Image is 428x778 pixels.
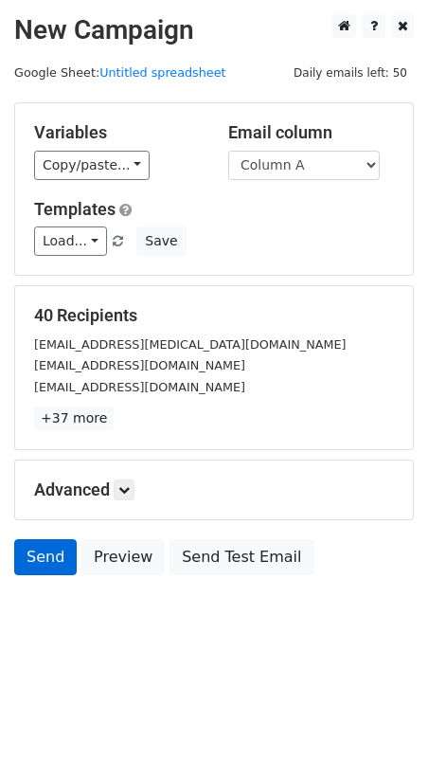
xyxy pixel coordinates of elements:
h2: New Campaign [14,14,414,46]
h5: Advanced [34,479,394,500]
small: Google Sheet: [14,65,226,80]
span: Daily emails left: 50 [287,63,414,83]
small: [EMAIL_ADDRESS][DOMAIN_NAME] [34,358,245,372]
h5: 40 Recipients [34,305,394,326]
a: Send Test Email [169,539,313,575]
iframe: Chat Widget [333,687,428,778]
a: Preview [81,539,165,575]
a: Load... [34,226,107,256]
h5: Variables [34,122,200,143]
a: +37 more [34,407,114,430]
h5: Email column [228,122,394,143]
small: [EMAIL_ADDRESS][MEDICAL_DATA][DOMAIN_NAME] [34,337,346,352]
button: Save [136,226,186,256]
a: Send [14,539,77,575]
a: Untitled spreadsheet [99,65,225,80]
small: [EMAIL_ADDRESS][DOMAIN_NAME] [34,380,245,394]
a: Copy/paste... [34,151,150,180]
a: Templates [34,199,116,219]
a: Daily emails left: 50 [287,65,414,80]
